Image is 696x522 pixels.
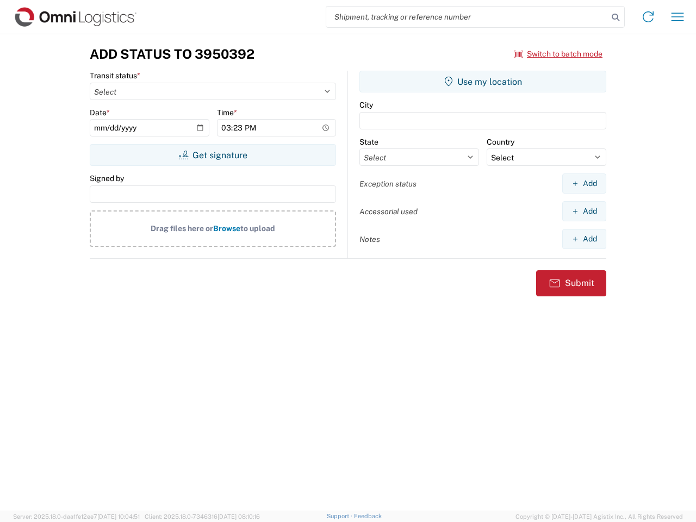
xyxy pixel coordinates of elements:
[562,173,606,194] button: Add
[354,513,382,519] a: Feedback
[145,513,260,520] span: Client: 2025.18.0-7346316
[327,513,354,519] a: Support
[90,71,140,80] label: Transit status
[359,100,373,110] label: City
[217,513,260,520] span: [DATE] 08:10:16
[536,270,606,296] button: Submit
[487,137,514,147] label: Country
[515,512,683,521] span: Copyright © [DATE]-[DATE] Agistix Inc., All Rights Reserved
[90,173,124,183] label: Signed by
[514,45,602,63] button: Switch to batch mode
[359,71,606,92] button: Use my location
[90,108,110,117] label: Date
[326,7,608,27] input: Shipment, tracking or reference number
[13,513,140,520] span: Server: 2025.18.0-daa1fe12ee7
[359,234,380,244] label: Notes
[97,513,140,520] span: [DATE] 10:04:51
[213,224,240,233] span: Browse
[359,207,418,216] label: Accessorial used
[151,224,213,233] span: Drag files here or
[240,224,275,233] span: to upload
[217,108,237,117] label: Time
[359,179,417,189] label: Exception status
[90,144,336,166] button: Get signature
[90,46,254,62] h3: Add Status to 3950392
[359,137,378,147] label: State
[562,201,606,221] button: Add
[562,229,606,249] button: Add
